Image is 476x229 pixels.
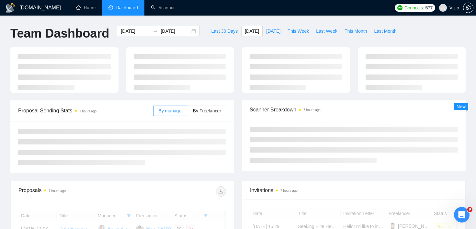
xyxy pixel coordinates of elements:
span: Invitations [250,186,458,194]
h1: Team Dashboard [10,26,109,41]
span: user [441,6,445,10]
button: Last 30 Days [208,26,241,36]
a: setting [463,5,473,10]
a: homeHome [76,5,96,10]
time: 7 hours ago [280,189,298,192]
span: Dashboard [116,5,138,10]
span: dashboard [108,5,113,10]
img: upwork-logo.png [397,5,402,10]
button: setting [463,3,473,13]
span: Proposal Sending Stats [18,107,153,115]
button: Last Week [312,26,341,36]
button: [DATE] [241,26,263,36]
span: Scanner Breakdown [250,106,458,114]
span: 577 [425,4,432,11]
input: End date [161,28,190,35]
span: By Freelancer [193,108,221,113]
button: [DATE] [263,26,284,36]
iframe: Intercom live chat [454,207,470,223]
time: 7 hours ago [79,109,96,113]
span: New [457,104,466,109]
a: searchScanner [151,5,175,10]
span: Connects: [404,4,424,11]
span: to [153,29,158,34]
span: 9 [467,207,472,212]
input: Start date [121,28,150,35]
span: swap-right [153,29,158,34]
span: [DATE] [266,28,280,35]
span: Last Month [374,28,396,35]
button: This Month [341,26,370,36]
img: logo [5,3,16,13]
time: 7 hours ago [49,189,66,193]
span: This Month [345,28,367,35]
button: This Week [284,26,312,36]
span: By manager [158,108,183,113]
span: This Week [288,28,309,35]
time: 7 hours ago [303,108,321,112]
span: Last 30 Days [211,28,238,35]
span: [DATE] [245,28,259,35]
button: Last Month [370,26,400,36]
span: Last Week [316,28,337,35]
div: Proposals [18,186,122,197]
